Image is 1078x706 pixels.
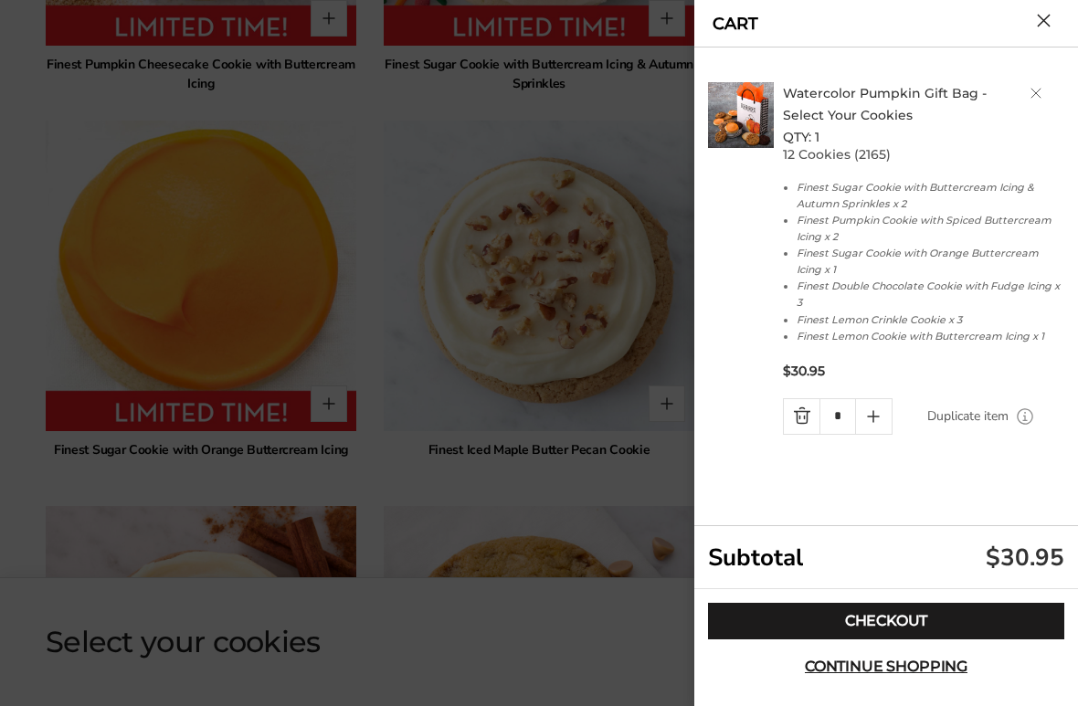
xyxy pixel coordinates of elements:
[986,542,1064,574] div: $30.95
[797,278,1065,311] li: Finest Double Chocolate Cookie with Fudge Icing x 3
[708,603,1064,639] a: Checkout
[797,311,1065,328] li: Finest Lemon Crinkle Cookie x 3
[783,148,1070,161] p: 12 Cookies (2165)
[708,648,1064,685] button: Continue shopping
[694,526,1078,589] div: Subtotal
[797,179,1065,212] li: Finest Sugar Cookie with Buttercream Icing & Autumn Sprinkles x 2
[783,363,825,380] span: $30.95
[708,82,774,148] img: C. Krueger's. image
[805,659,967,674] span: Continue shopping
[927,406,1009,427] a: Duplicate item
[1037,14,1051,27] button: Close cart
[797,245,1065,278] li: Finest Sugar Cookie with Orange Buttercream Icing x 1
[15,637,189,691] iframe: Sign Up via Text for Offers
[713,16,758,32] a: CART
[784,399,819,434] a: Quantity minus button
[797,328,1065,344] li: Finest Lemon Cookie with Buttercream Icing x 1
[856,399,892,434] a: Quantity plus button
[1030,88,1041,99] a: Delete product
[783,82,1070,148] h2: QTY: 1
[797,212,1065,245] li: Finest Pumpkin Cookie with Spiced Buttercream Icing x 2
[783,85,987,123] a: Watercolor Pumpkin Gift Bag - Select Your Cookies
[819,399,855,434] input: Quantity Input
